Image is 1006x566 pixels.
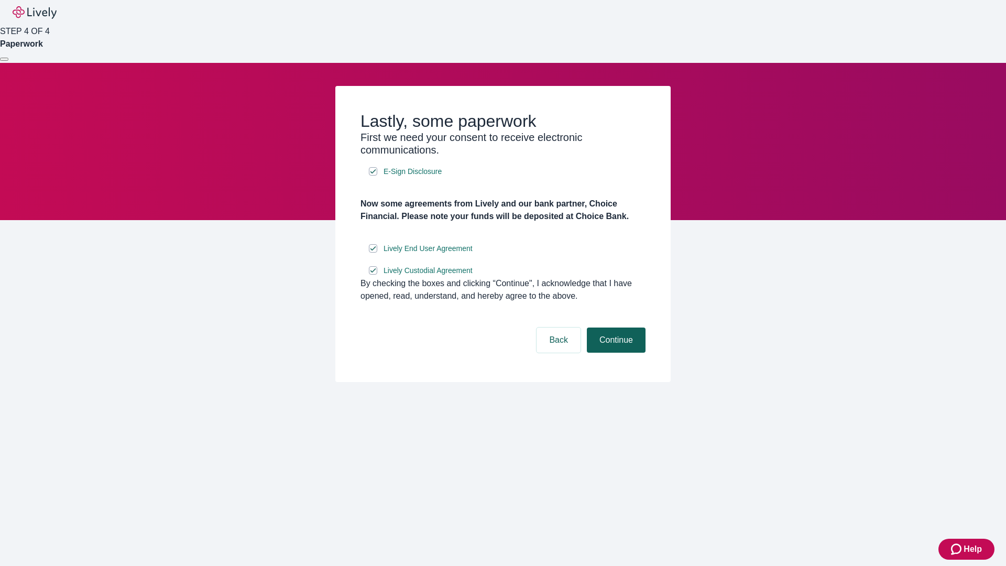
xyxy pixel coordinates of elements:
span: E-Sign Disclosure [384,166,442,177]
svg: Zendesk support icon [951,543,964,556]
a: e-sign disclosure document [381,264,475,277]
h4: Now some agreements from Lively and our bank partner, Choice Financial. Please note your funds wi... [360,198,646,223]
button: Back [537,328,581,353]
img: Lively [13,6,57,19]
span: Lively Custodial Agreement [384,265,473,276]
div: By checking the boxes and clicking “Continue", I acknowledge that I have opened, read, understand... [360,277,646,302]
h3: First we need your consent to receive electronic communications. [360,131,646,156]
button: Continue [587,328,646,353]
a: e-sign disclosure document [381,242,475,255]
span: Lively End User Agreement [384,243,473,254]
h2: Lastly, some paperwork [360,111,646,131]
a: e-sign disclosure document [381,165,444,178]
span: Help [964,543,982,556]
button: Zendesk support iconHelp [938,539,994,560]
